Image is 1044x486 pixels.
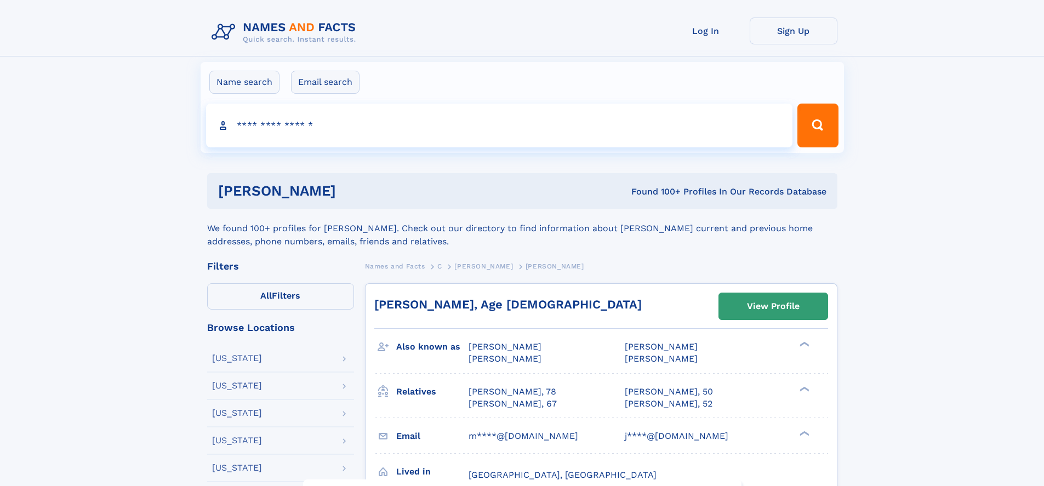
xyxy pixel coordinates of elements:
[206,104,793,147] input: search input
[396,462,469,481] h3: Lived in
[797,341,810,348] div: ❯
[750,18,837,44] a: Sign Up
[454,262,513,270] span: [PERSON_NAME]
[662,18,750,44] a: Log In
[396,427,469,445] h3: Email
[291,71,360,94] label: Email search
[365,259,425,273] a: Names and Facts
[625,398,712,410] a: [PERSON_NAME], 52
[396,338,469,356] h3: Also known as
[469,341,541,352] span: [PERSON_NAME]
[437,262,442,270] span: C
[747,294,800,319] div: View Profile
[454,259,513,273] a: [PERSON_NAME]
[209,71,279,94] label: Name search
[212,354,262,363] div: [US_STATE]
[625,353,698,364] span: [PERSON_NAME]
[207,18,365,47] img: Logo Names and Facts
[212,381,262,390] div: [US_STATE]
[469,470,657,480] span: [GEOGRAPHIC_DATA], [GEOGRAPHIC_DATA]
[207,261,354,271] div: Filters
[207,283,354,310] label: Filters
[212,436,262,445] div: [US_STATE]
[396,382,469,401] h3: Relatives
[212,464,262,472] div: [US_STATE]
[483,186,826,198] div: Found 100+ Profiles In Our Records Database
[207,323,354,333] div: Browse Locations
[797,104,838,147] button: Search Button
[260,290,272,301] span: All
[218,184,484,198] h1: [PERSON_NAME]
[212,409,262,418] div: [US_STATE]
[437,259,442,273] a: C
[625,386,713,398] a: [PERSON_NAME], 50
[526,262,584,270] span: [PERSON_NAME]
[374,298,642,311] a: [PERSON_NAME], Age [DEMOGRAPHIC_DATA]
[797,430,810,437] div: ❯
[469,386,556,398] a: [PERSON_NAME], 78
[207,209,837,248] div: We found 100+ profiles for [PERSON_NAME]. Check out our directory to find information about [PERS...
[469,398,557,410] a: [PERSON_NAME], 67
[625,341,698,352] span: [PERSON_NAME]
[719,293,828,319] a: View Profile
[797,385,810,392] div: ❯
[469,353,541,364] span: [PERSON_NAME]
